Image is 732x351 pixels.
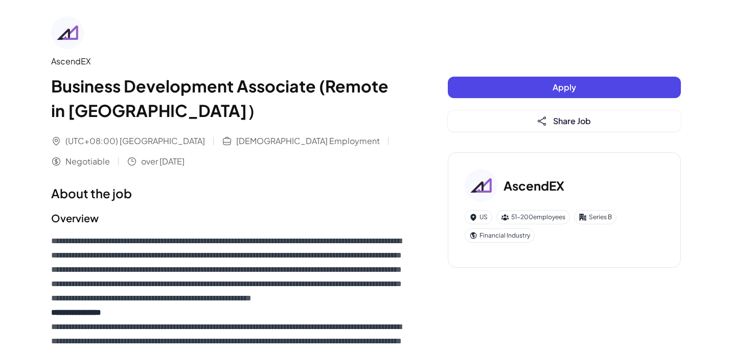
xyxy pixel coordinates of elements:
h1: Business Development Associate (Remote in [GEOGRAPHIC_DATA]） [51,74,407,123]
span: [DEMOGRAPHIC_DATA] Employment [236,135,380,147]
div: AscendEX [51,55,407,67]
h2: Overview [51,210,407,226]
h1: About the job [51,184,407,202]
span: Apply [553,82,576,92]
div: 51-200 employees [496,210,570,224]
span: Negotiable [65,155,110,168]
h3: AscendEX [504,176,564,195]
div: US [465,210,492,224]
span: Share Job [553,115,591,126]
div: Series B [574,210,616,224]
div: Financial Industry [465,228,535,243]
button: Apply [448,77,681,98]
button: Share Job [448,110,681,132]
img: As [51,16,84,49]
span: (UTC+08:00) [GEOGRAPHIC_DATA] [65,135,205,147]
span: over [DATE] [141,155,185,168]
img: As [465,169,497,202]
